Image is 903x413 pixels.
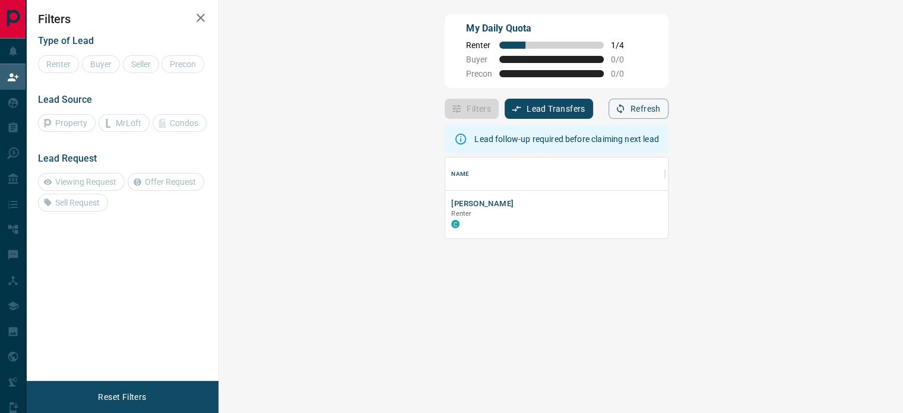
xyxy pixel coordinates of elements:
span: Renter [451,210,471,217]
button: Refresh [609,99,668,119]
div: condos.ca [451,220,460,228]
button: Lead Transfers [505,99,593,119]
span: Renter [466,40,492,50]
div: Name [445,157,665,191]
div: Lead follow-up required before claiming next lead [474,128,658,150]
span: Lead Source [38,94,92,105]
button: [PERSON_NAME] [451,198,514,210]
div: Name [451,157,469,191]
span: 1 / 4 [611,40,637,50]
span: Buyer [466,55,492,64]
span: Lead Request [38,153,97,164]
h2: Filters [38,12,207,26]
span: Precon [466,69,492,78]
span: 0 / 0 [611,69,637,78]
button: Reset Filters [90,387,154,407]
span: Type of Lead [38,35,94,46]
p: My Daily Quota [466,21,637,36]
span: 0 / 0 [611,55,637,64]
